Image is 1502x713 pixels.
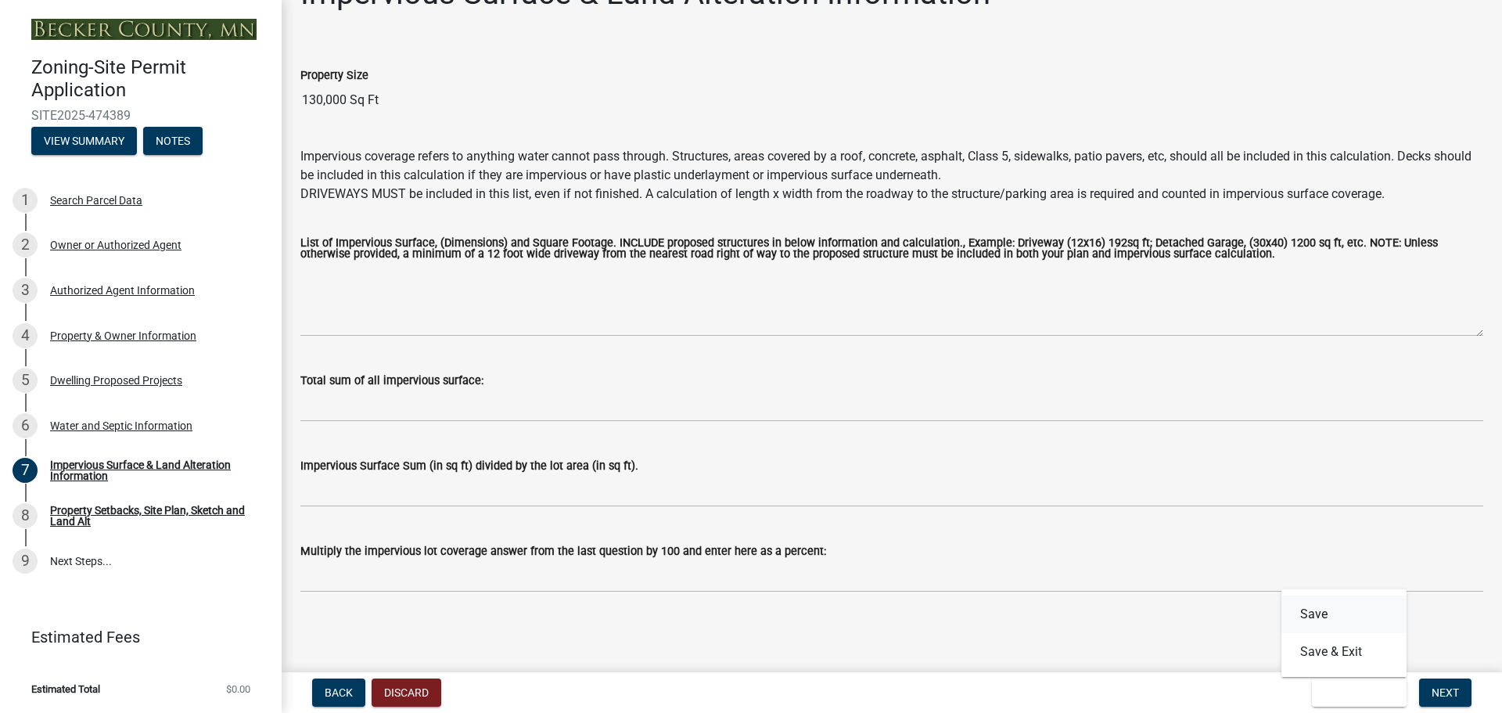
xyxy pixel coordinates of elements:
[13,549,38,574] div: 9
[13,368,38,393] div: 5
[50,505,257,527] div: Property Setbacks, Site Plan, Sketch and Land Alt
[50,285,195,296] div: Authorized Agent Information
[300,461,638,472] label: Impervious Surface Sum (in sq ft) divided by the lot area (in sq ft).
[300,147,1483,185] div: Impervious coverage refers to anything water cannot pass through. Structures, areas covered by a ...
[31,127,137,155] button: View Summary
[300,238,1483,261] label: List of Impervious Surface, (Dimensions) and Square Footage. INCLUDE proposed structures in below...
[13,621,257,653] a: Estimated Fees
[1419,679,1471,707] button: Next
[1281,633,1407,671] button: Save & Exit
[31,56,269,102] h4: Zoning-Site Permit Application
[372,679,441,707] button: Discard
[31,108,250,123] span: SITE2025-474389
[13,232,38,257] div: 2
[13,323,38,348] div: 4
[50,375,182,386] div: Dwelling Proposed Projects
[1324,686,1385,699] span: Save & Exit
[13,458,38,483] div: 7
[13,503,38,528] div: 8
[1312,679,1407,707] button: Save & Exit
[300,185,1483,203] div: DRIVEWAYS MUST be included in this list, even if not finished. A calculation of length x width fr...
[300,70,368,81] label: Property Size
[300,546,826,557] label: Multiply the impervious lot coverage answer from the last question by 100 and enter here as a per...
[13,278,38,303] div: 3
[1281,596,1407,633] button: Save
[50,195,142,206] div: Search Parcel Data
[1281,589,1407,677] div: Save & Exit
[31,135,137,148] wm-modal-confirm: Summary
[31,684,100,694] span: Estimated Total
[50,459,257,481] div: Impervious Surface & Land Alteration Information
[13,188,38,213] div: 1
[50,330,196,341] div: Property & Owner Information
[143,127,203,155] button: Notes
[143,135,203,148] wm-modal-confirm: Notes
[300,376,483,387] label: Total sum of all impervious surface:
[50,420,192,431] div: Water and Septic Information
[226,684,250,694] span: $0.00
[31,19,257,40] img: Becker County, Minnesota
[325,686,353,699] span: Back
[312,679,365,707] button: Back
[1432,686,1459,699] span: Next
[50,239,181,250] div: Owner or Authorized Agent
[13,413,38,438] div: 6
